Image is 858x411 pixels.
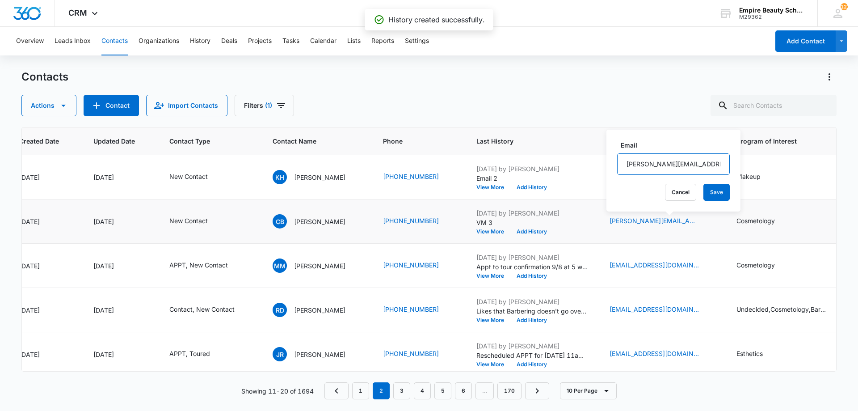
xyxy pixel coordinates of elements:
div: [DATE] [19,350,72,359]
input: Email [617,153,730,175]
span: KH [273,170,287,184]
button: Filters [235,95,294,116]
button: Calendar [310,27,336,55]
div: Email - beccaboo694@gmail.com - Select to Edit Field [610,305,715,315]
div: account id [739,14,804,20]
a: Page 170 [497,382,522,399]
button: Settings [405,27,429,55]
div: Email - jasminerrrule@icloud.com - Select to Edit Field [610,349,715,360]
div: Program of Interest - Makeup - Select to Edit Field [736,172,777,182]
div: Contact Name - Rebecca Dube - Select to Edit Field [273,303,362,317]
div: [DATE] [19,305,72,315]
div: Phone - (603) 320-1766 - Select to Edit Field [383,216,455,227]
p: [DATE] by [PERSON_NAME] [476,297,588,306]
div: [DATE] [93,173,148,182]
button: Actions [21,95,76,116]
button: Lists [347,27,361,55]
span: MM [273,258,287,273]
button: Cancel [665,184,696,201]
button: Save [703,184,730,201]
div: Esthetics [736,349,763,358]
span: JR [273,347,287,361]
a: [EMAIL_ADDRESS][DOMAIN_NAME] [610,305,699,314]
div: Email - christine_benson@icloud.com - Select to Edit Field [610,216,715,227]
div: APPT, Toured [169,349,210,358]
a: Page 3 [393,382,410,399]
button: Add History [510,185,553,190]
div: Phone - (603) 820-9971 - Select to Edit Field [383,349,455,360]
span: (1) [265,102,272,109]
h1: Contacts [21,70,68,84]
div: Phone - (781) 572-4172 - Select to Edit Field [383,260,455,271]
p: [PERSON_NAME] [294,350,345,359]
div: Contact Name - Mia Musgrave - Select to Edit Field [273,258,362,273]
nav: Pagination [324,382,549,399]
p: [PERSON_NAME] [294,173,345,182]
div: Program of Interest - Cosmetology - Select to Edit Field [736,260,791,271]
div: Makeup [736,172,761,181]
p: Likes that Barbering doesn't go over any chemical services - Provided schedule. Does that sound l... [476,306,588,316]
button: Add Contact [775,30,836,52]
a: Next Page [525,382,549,399]
button: Add History [510,273,553,279]
div: New Contact [169,172,208,181]
span: CB [273,214,287,229]
p: VM 3 [476,218,588,227]
button: Projects [248,27,272,55]
div: Contact Name - Jasmine Rule - Select to Edit Field [273,347,362,361]
button: Add History [510,229,553,234]
button: 10 Per Page [560,382,617,399]
a: Page 5 [434,382,451,399]
div: Cosmetology [736,260,775,270]
div: [DATE] [19,261,72,271]
button: Leads Inbox [55,27,91,55]
input: Search Contacts [711,95,837,116]
div: Contact Type - APPT, New Contact - Select to Edit Field [169,260,244,271]
div: Contact Name - Kelly Hanson - Select to Edit Field [273,170,362,184]
button: Reports [371,27,394,55]
div: Phone - (603) 490-2664 - Select to Edit Field [383,305,455,315]
button: Overview [16,27,44,55]
button: History [190,27,210,55]
a: Page 1 [352,382,369,399]
span: Created Date [19,136,59,146]
a: [EMAIL_ADDRESS][DOMAIN_NAME] [610,260,699,270]
button: View More [476,362,510,367]
div: APPT, New Contact [169,260,228,270]
a: [EMAIL_ADDRESS][DOMAIN_NAME] [610,349,699,358]
button: Add History [510,362,553,367]
div: New Contact [169,216,208,225]
p: [PERSON_NAME] [294,261,345,271]
p: [PERSON_NAME] [294,217,345,226]
span: Last History [476,136,575,146]
div: Contact Type - Contact, New Contact - Select to Edit Field [169,305,251,315]
p: [DATE] by [PERSON_NAME] [476,253,588,262]
button: View More [476,229,510,234]
div: Program of Interest - Esthetics - Select to Edit Field [736,349,779,360]
p: Email 2 [476,174,588,183]
button: Import Contacts [146,95,227,116]
span: Program of Interest [736,136,842,146]
div: [DATE] [93,217,148,226]
button: Actions [822,70,837,84]
button: Add History [510,318,553,323]
div: [DATE] [19,173,72,182]
a: [PHONE_NUMBER] [383,305,439,314]
div: [DATE] [93,261,148,271]
div: Contact Name - Christine Benson - Select to Edit Field [273,214,362,229]
div: Contact Type - New Contact - Select to Edit Field [169,216,224,227]
p: Appt to tour confirmation 9/8 at 5 with [PERSON_NAME], reminded docs needed [476,262,588,271]
div: [DATE] [93,305,148,315]
div: Contact Type - New Contact - Select to Edit Field [169,172,224,182]
button: Tasks [282,27,299,55]
p: Showing 11-20 of 1694 [241,386,314,396]
div: Undecided,Cosmetology,Barbering [736,305,826,314]
button: Add Contact [84,95,139,116]
span: RD [273,303,287,317]
span: Contact Name [273,136,349,146]
div: Contact, New Contact [169,305,235,314]
button: View More [476,273,510,279]
div: notifications count [841,3,848,10]
div: account name [739,7,804,14]
span: CRM [68,8,87,17]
